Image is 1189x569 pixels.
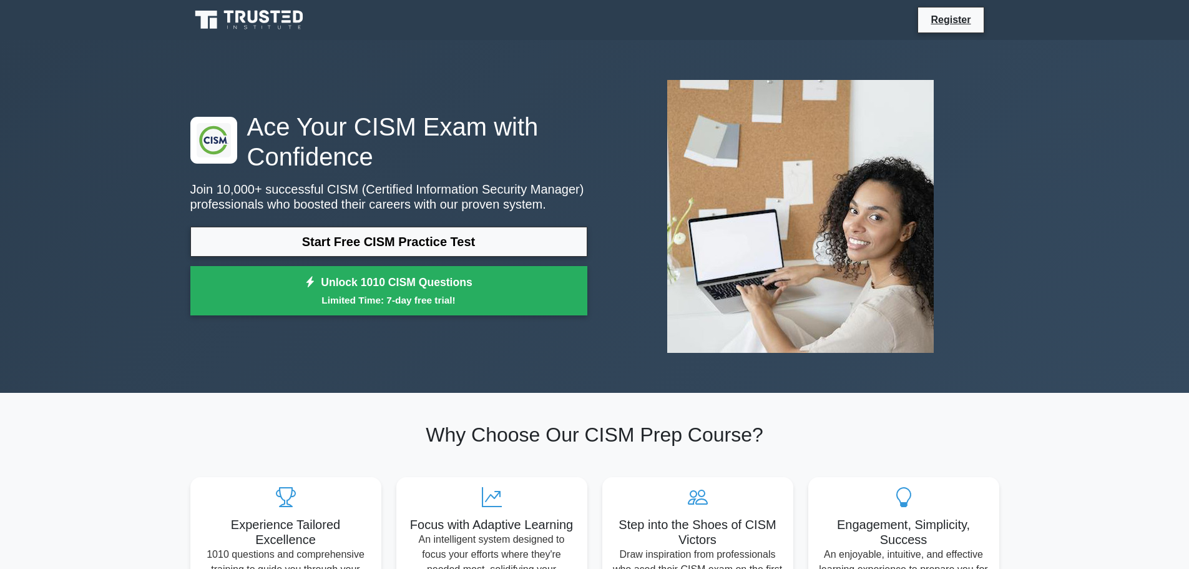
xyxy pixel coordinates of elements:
a: Start Free CISM Practice Test [190,227,587,257]
h1: Ace Your CISM Exam with Confidence [190,112,587,172]
small: Limited Time: 7-day free trial! [206,293,572,307]
h5: Engagement, Simplicity, Success [818,517,989,547]
a: Register [923,12,978,27]
h5: Focus with Adaptive Learning [406,517,577,532]
p: Join 10,000+ successful CISM (Certified Information Security Manager) professionals who boosted t... [190,182,587,212]
h5: Experience Tailored Excellence [200,517,371,547]
h5: Step into the Shoes of CISM Victors [612,517,783,547]
h2: Why Choose Our CISM Prep Course? [190,423,999,447]
a: Unlock 1010 CISM QuestionsLimited Time: 7-day free trial! [190,266,587,316]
